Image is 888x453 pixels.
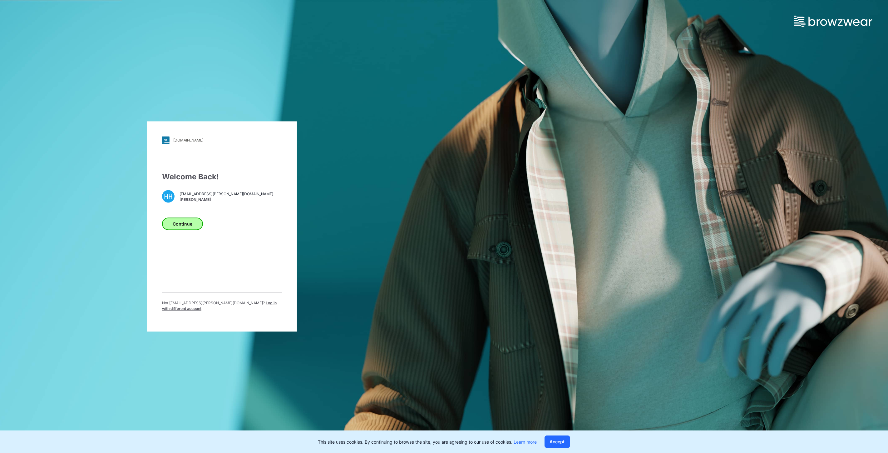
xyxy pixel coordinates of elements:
a: [DOMAIN_NAME] [162,137,282,144]
span: [PERSON_NAME] [180,197,273,202]
p: Not [EMAIL_ADDRESS][PERSON_NAME][DOMAIN_NAME] ? [162,301,282,312]
img: browzwear-logo.e42bd6dac1945053ebaf764b6aa21510.svg [794,16,872,27]
p: This site uses cookies. By continuing to browse the site, you are agreeing to our use of cookies. [318,439,537,445]
div: Welcome Back! [162,172,282,183]
div: HH [162,190,175,203]
span: [EMAIL_ADDRESS][PERSON_NAME][DOMAIN_NAME] [180,191,273,197]
img: stylezone-logo.562084cfcfab977791bfbf7441f1a819.svg [162,137,170,144]
button: Accept [545,436,570,448]
button: Continue [162,218,203,230]
a: Learn more [514,439,537,445]
div: [DOMAIN_NAME] [173,138,204,142]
